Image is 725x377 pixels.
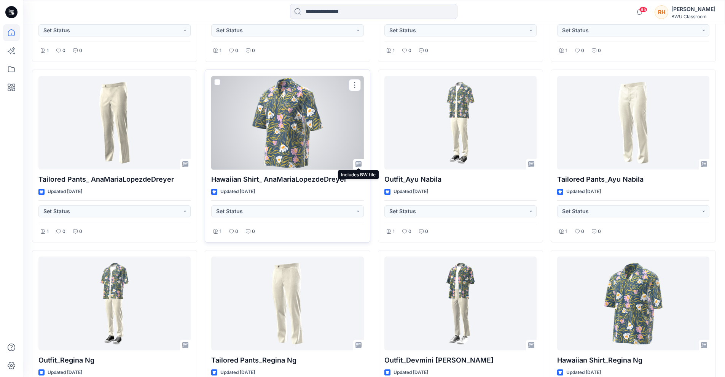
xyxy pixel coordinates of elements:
p: 0 [581,47,584,55]
p: 0 [598,228,601,236]
p: 1 [393,228,395,236]
p: 0 [79,47,82,55]
p: 1 [220,228,221,236]
p: Outfit_Ayu Nabila [384,174,537,185]
p: 1 [566,228,567,236]
p: 1 [393,47,395,55]
p: Updated [DATE] [48,188,82,196]
a: Outfit_Regina Ng [38,257,191,350]
p: Updated [DATE] [566,369,601,377]
span: 85 [639,6,647,13]
p: 1 [566,47,567,55]
p: 0 [62,47,65,55]
p: 1 [47,47,49,55]
p: 0 [235,47,238,55]
p: Updated [DATE] [48,369,82,377]
a: Tailored Pants_Regina Ng [211,257,363,350]
a: Hawaiian Shirt_Regina Ng [557,257,709,350]
p: Tailored Pants_Ayu Nabila [557,174,709,185]
a: Hawaiian Shirt_ AnaMariaLopezdeDreyer [211,76,363,170]
p: Updated [DATE] [394,369,428,377]
p: 0 [62,228,65,236]
p: Updated [DATE] [566,188,601,196]
p: 1 [47,228,49,236]
p: 1 [220,47,221,55]
p: 0 [408,47,411,55]
p: 0 [598,47,601,55]
p: Outfit_Devmini [PERSON_NAME] [384,355,537,366]
p: Hawaiian Shirt_Regina Ng [557,355,709,366]
a: Outfit_Ayu Nabila [384,76,537,170]
p: 0 [252,228,255,236]
p: Updated [DATE] [220,188,255,196]
p: Hawaiian Shirt_ AnaMariaLopezdeDreyer [211,174,363,185]
a: Tailored Pants_ AnaMariaLopezdeDreyer [38,76,191,170]
p: Updated [DATE] [220,369,255,377]
p: Tailored Pants_ AnaMariaLopezdeDreyer [38,174,191,185]
p: 0 [252,47,255,55]
a: Outfit_Devmini De Silva [384,257,537,350]
p: 0 [235,228,238,236]
p: 0 [581,228,584,236]
p: Tailored Pants_Regina Ng [211,355,363,366]
a: Tailored Pants_Ayu Nabila [557,76,709,170]
p: Updated [DATE] [394,188,428,196]
p: 0 [79,228,82,236]
div: [PERSON_NAME] [671,5,715,14]
p: 0 [408,228,411,236]
p: 0 [425,228,428,236]
p: Outfit_Regina Ng [38,355,191,366]
div: RH [655,5,668,19]
p: 0 [425,47,428,55]
div: BWU Classroom [671,14,715,19]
